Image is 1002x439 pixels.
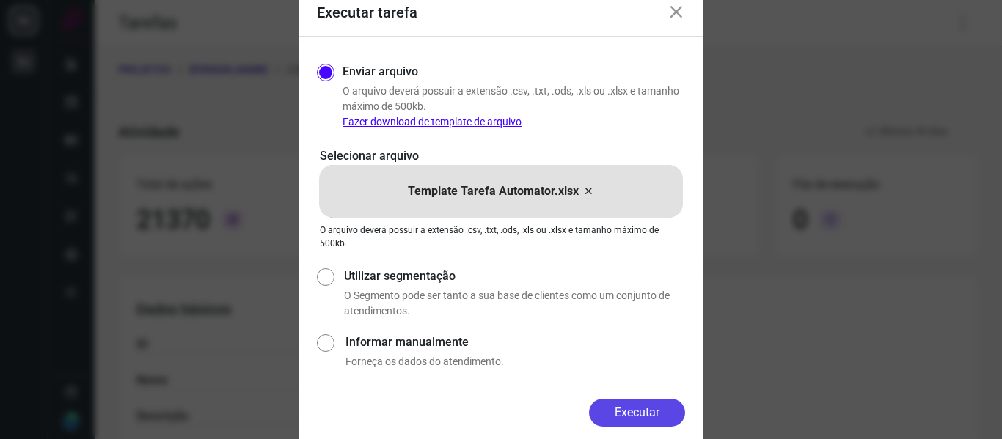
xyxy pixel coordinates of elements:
p: O arquivo deverá possuir a extensão .csv, .txt, .ods, .xls ou .xlsx e tamanho máximo de 500kb. [320,224,682,250]
p: Selecionar arquivo [320,147,682,165]
p: Template Tarefa Automator.xlsx [408,182,579,200]
label: Informar manualmente [345,333,685,351]
p: Forneça os dados do atendimento. [345,354,685,369]
p: O Segmento pode ser tanto a sua base de clientes como um conjunto de atendimentos. [344,288,685,319]
a: Fazer download de template de arquivo [343,116,522,128]
label: Enviar arquivo [343,63,418,81]
h3: Executar tarefa [317,4,417,21]
p: O arquivo deverá possuir a extensão .csv, .txt, .ods, .xls ou .xlsx e tamanho máximo de 500kb. [343,84,685,130]
label: Utilizar segmentação [344,268,685,285]
button: Executar [589,399,685,427]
